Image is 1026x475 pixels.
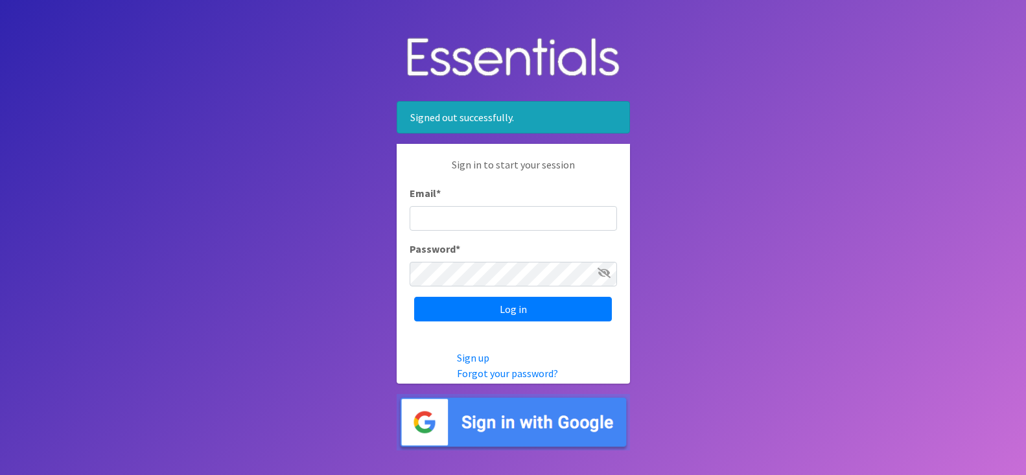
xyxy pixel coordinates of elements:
p: Sign in to start your session [410,157,617,185]
abbr: required [436,187,441,200]
img: Human Essentials [397,25,630,91]
a: Sign up [457,351,489,364]
label: Password [410,241,460,257]
label: Email [410,185,441,201]
img: Sign in with Google [397,394,630,450]
a: Forgot your password? [457,367,558,380]
input: Log in [414,297,612,321]
div: Signed out successfully. [397,101,630,133]
abbr: required [456,242,460,255]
